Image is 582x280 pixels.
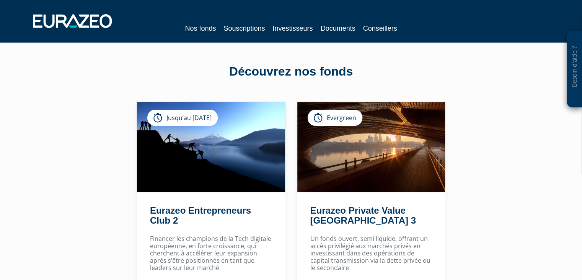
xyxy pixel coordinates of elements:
div: Jusqu’au [DATE] [147,110,218,126]
p: Financer les champions de la Tech digitale européenne, en forte croissance, qui cherchent à accél... [150,235,272,272]
img: 1732889491-logotype_eurazeo_blanc_rvb.png [33,14,112,28]
a: Conseillers [363,23,397,34]
p: Besoin d'aide ? [570,35,579,104]
a: Investisseurs [272,23,313,34]
a: Eurazeo Private Value [GEOGRAPHIC_DATA] 3 [310,205,416,226]
div: Evergreen [308,110,362,126]
a: Nos fonds [185,23,216,35]
a: Souscriptions [223,23,265,34]
div: Découvrez nos fonds [73,63,509,81]
img: Eurazeo Entrepreneurs Club 2 [137,102,285,192]
img: Eurazeo Private Value Europe 3 [297,102,445,192]
a: Documents [321,23,355,34]
a: Eurazeo Entrepreneurs Club 2 [150,205,251,226]
p: Un fonds ouvert, semi liquide, offrant un accès privilégié aux marchés privés en investissant dan... [310,235,432,272]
